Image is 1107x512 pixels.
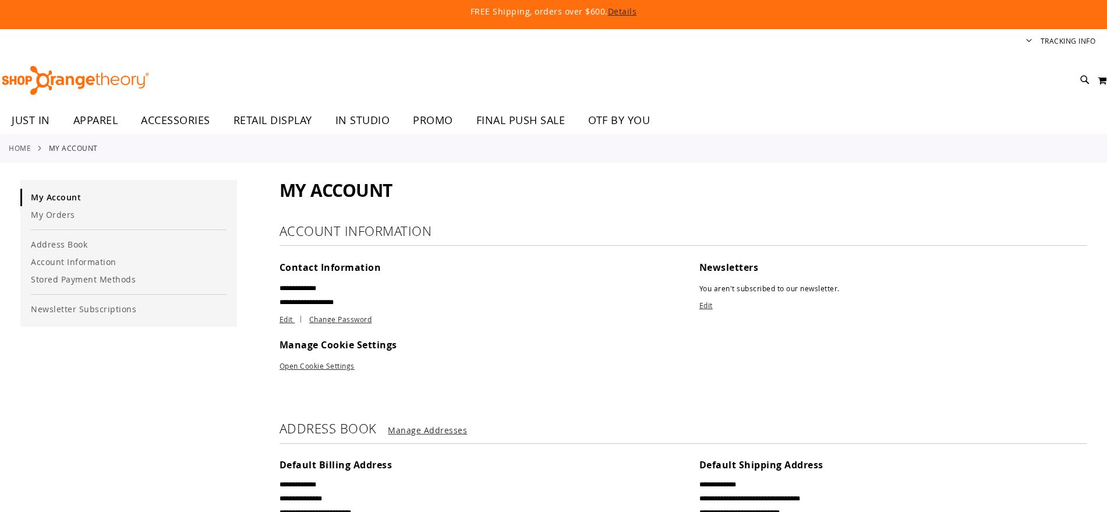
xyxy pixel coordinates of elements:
[280,315,293,324] span: Edit
[608,6,637,17] a: Details
[1041,36,1096,46] a: Tracking Info
[577,107,662,134] a: OTF BY YOU
[476,107,565,133] span: FINAL PUSH SALE
[309,315,372,324] a: Change Password
[280,315,307,324] a: Edit
[413,107,453,133] span: PROMO
[20,236,237,253] a: Address Book
[20,253,237,271] a: Account Information
[280,261,381,274] span: Contact Information
[20,189,237,206] a: My Account
[401,107,465,134] a: PROMO
[465,107,577,134] a: FINAL PUSH SALE
[234,107,312,133] span: RETAIL DISPLAY
[699,261,759,274] span: Newsletters
[129,107,222,134] a: ACCESSORIES
[280,223,432,239] strong: Account Information
[12,107,50,133] span: JUST IN
[280,420,377,437] strong: Address Book
[73,107,118,133] span: APPAREL
[222,107,324,134] a: RETAIL DISPLAY
[280,361,355,370] a: Open Cookie Settings
[280,338,397,351] span: Manage Cookie Settings
[699,458,823,471] span: Default Shipping Address
[324,107,402,134] a: IN STUDIO
[20,206,237,224] a: My Orders
[1026,36,1032,47] button: Account menu
[335,107,390,133] span: IN STUDIO
[280,458,392,471] span: Default Billing Address
[20,271,237,288] a: Stored Payment Methods
[280,178,392,202] span: My Account
[699,301,713,310] a: Edit
[699,281,1087,295] p: You aren't subscribed to our newsletter.
[588,107,650,133] span: OTF BY YOU
[20,301,237,318] a: Newsletter Subscriptions
[9,143,31,153] a: Home
[388,425,467,436] a: Manage Addresses
[49,143,98,153] strong: My Account
[62,107,130,134] a: APPAREL
[141,107,210,133] span: ACCESSORIES
[204,6,903,17] p: FREE Shipping, orders over $600.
